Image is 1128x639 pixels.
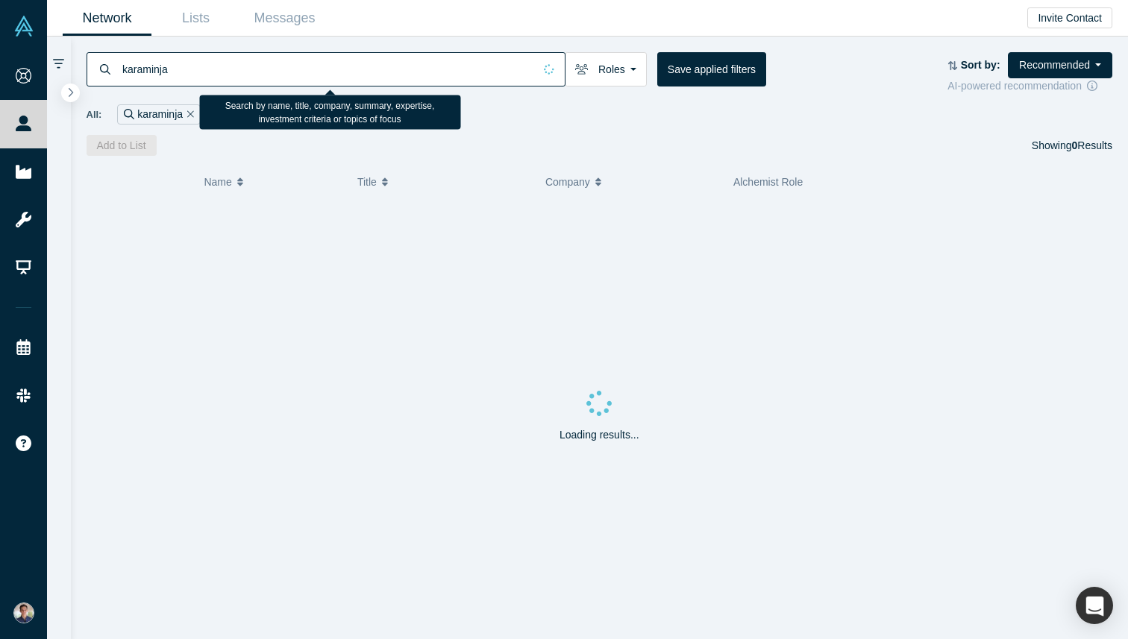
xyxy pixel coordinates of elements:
[545,166,590,198] span: Company
[947,78,1112,94] div: AI-powered recommendation
[63,1,151,36] a: Network
[733,176,803,188] span: Alchemist Role
[1027,7,1112,28] button: Invite Contact
[545,166,718,198] button: Company
[357,166,530,198] button: Title
[13,602,34,623] img: Andres Meiners's Account
[13,16,34,37] img: Alchemist Vault Logo
[357,166,377,198] span: Title
[961,59,1000,71] strong: Sort by:
[240,1,329,36] a: Messages
[183,106,194,123] button: Remove Filter
[87,135,157,156] button: Add to List
[560,427,639,443] p: Loading results...
[1072,139,1112,151] span: Results
[87,107,102,122] span: All:
[657,52,766,86] button: Save applied filters
[1032,135,1112,156] div: Showing
[1008,52,1112,78] button: Recommended
[1072,139,1078,151] strong: 0
[151,1,240,36] a: Lists
[565,52,647,86] button: Roles
[204,166,231,198] span: Name
[204,166,342,198] button: Name
[121,51,533,86] input: Search by name, title, company, summary, expertise, investment criteria or topics of focus
[117,104,200,125] div: karaminja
